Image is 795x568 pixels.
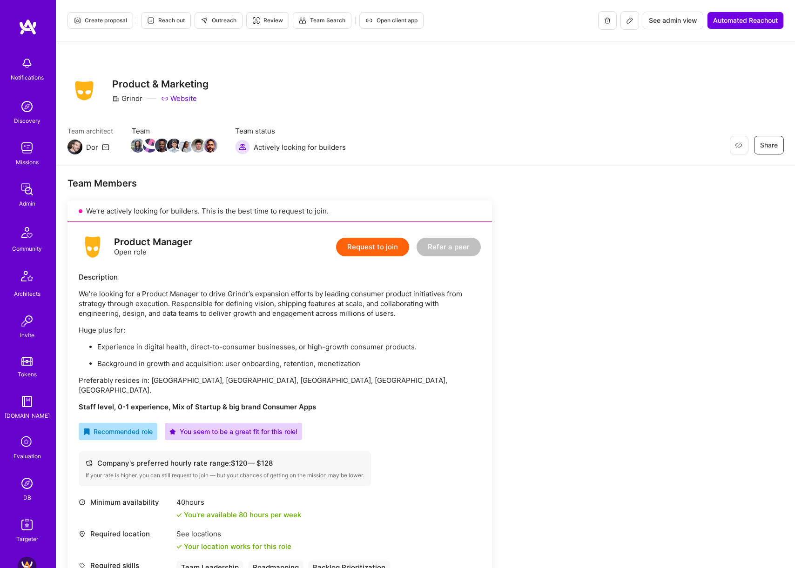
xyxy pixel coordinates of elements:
[252,17,260,24] i: icon Targeter
[713,16,778,25] span: Automated Reachout
[79,375,481,395] p: Preferably resides in: [GEOGRAPHIC_DATA], [GEOGRAPHIC_DATA], [GEOGRAPHIC_DATA], [GEOGRAPHIC_DATA]...
[16,267,38,289] img: Architects
[203,139,217,153] img: Team Member Avatar
[147,16,185,25] span: Reach out
[131,139,145,153] img: Team Member Avatar
[19,19,37,35] img: logo
[67,140,82,154] img: Team Architect
[18,474,36,493] img: Admin Search
[83,427,153,436] div: Recommended role
[167,139,181,153] img: Team Member Avatar
[67,177,492,189] div: Team Members
[79,499,86,506] i: icon Clock
[144,138,156,154] a: Team Member Avatar
[74,16,127,25] span: Create proposal
[11,73,44,82] div: Notifications
[97,359,481,368] p: Background in growth and acquisition: user onboarding, retention, monetization
[79,530,86,537] i: icon Location
[204,138,216,154] a: Team Member Avatar
[112,94,142,103] div: Grindr
[191,139,205,153] img: Team Member Avatar
[299,16,345,25] span: Team Search
[132,138,144,154] a: Team Member Avatar
[235,140,250,154] img: Actively looking for builders
[102,143,109,151] i: icon Mail
[707,12,784,29] button: Automated Reachout
[141,12,191,29] button: Reach out
[16,534,38,544] div: Targeter
[14,116,40,126] div: Discovery
[365,16,418,25] span: Open client app
[112,78,209,90] h3: Product & Marketing
[5,411,50,421] div: [DOMAIN_NAME]
[86,472,364,479] div: If your rate is higher, you can still request to join — but your chances of getting on the missio...
[12,244,42,254] div: Community
[23,493,31,502] div: DB
[74,17,81,24] i: icon Proposal
[643,12,703,29] button: See admin view
[132,126,216,136] span: Team
[176,497,301,507] div: 40 hours
[67,200,492,222] div: We’re actively looking for builders. This is the best time to request to join.
[14,289,40,299] div: Architects
[79,289,481,318] p: We're looking for a Product Manager to drive Grindr’s expansion efforts by leading consumer produ...
[18,369,37,379] div: Tokens
[79,325,481,335] p: Huge plus for:
[169,427,297,436] div: You seem to be a great fit for this role!
[754,136,784,154] button: Share
[18,180,36,199] img: admin teamwork
[156,138,168,154] a: Team Member Avatar
[176,512,182,518] i: icon Check
[254,142,346,152] span: Actively looking for builders
[161,94,197,103] a: Website
[83,428,90,435] i: icon RecommendedBadge
[155,139,169,153] img: Team Member Avatar
[112,95,120,102] i: icon CompanyGray
[67,12,133,29] button: Create proposal
[21,357,33,366] img: tokens
[192,138,204,154] a: Team Member Avatar
[18,139,36,157] img: teamwork
[19,199,35,208] div: Admin
[16,221,38,244] img: Community
[67,78,101,103] img: Company Logo
[293,12,351,29] button: Team Search
[169,428,176,435] i: icon PurpleStar
[195,12,243,29] button: Outreach
[176,541,291,551] div: Your location works for this role
[168,138,180,154] a: Team Member Avatar
[114,237,192,257] div: Open role
[417,238,481,256] button: Refer a peer
[336,238,409,256] button: Request to join
[18,515,36,534] img: Skill Targeter
[86,460,93,467] i: icon Cash
[252,16,283,25] span: Review
[246,12,289,29] button: Review
[18,312,36,330] img: Invite
[235,126,346,136] span: Team status
[176,544,182,549] i: icon Check
[79,272,481,282] div: Description
[97,342,481,352] p: Experience in digital health, direct-to-consumer businesses, or high-growth consumer products.
[86,142,98,152] div: Dor
[143,139,157,153] img: Team Member Avatar
[649,16,697,25] span: See admin view
[79,529,172,539] div: Required location
[180,138,192,154] a: Team Member Avatar
[176,510,301,520] div: You're available 80 hours per week
[114,237,192,247] div: Product Manager
[201,16,236,25] span: Outreach
[20,330,34,340] div: Invite
[79,233,107,261] img: logo
[13,451,41,461] div: Evaluation
[79,497,172,507] div: Minimum availability
[18,434,36,451] i: icon SelectionTeam
[79,402,316,411] strong: Staff level, 0-1 experience, Mix of Startup & big brand Consumer Apps
[760,140,778,150] span: Share
[359,12,424,29] button: Open client app
[735,141,742,149] i: icon EyeClosed
[179,139,193,153] img: Team Member Avatar
[16,157,39,167] div: Missions
[18,54,36,73] img: bell
[86,458,364,468] div: Company's preferred hourly rate range: $ 120 — $ 128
